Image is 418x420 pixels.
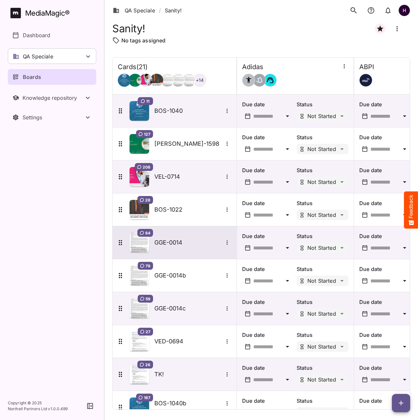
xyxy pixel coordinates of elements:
p: Not Started [307,179,336,185]
p: Not Started [307,113,336,119]
h5: BOS-1040 [154,107,223,115]
h5: TK! [154,370,223,378]
img: Asset Thumbnail [130,299,149,318]
p: Due date [359,100,411,108]
h5: [PERSON_NAME]-1598 [154,140,223,148]
span: / [159,7,161,14]
p: Due date [359,133,411,141]
a: Boards [8,69,96,85]
p: Due date [242,298,294,306]
h5: GGE-0014 [154,239,223,247]
p: Due date [242,199,294,207]
button: notifications [381,4,395,17]
button: More options for BOS-1040b [223,399,231,408]
span: 208 [143,164,150,170]
p: Not Started [307,146,336,152]
button: Feedback [404,191,418,229]
p: Status [297,199,348,207]
p: No tags assigned [121,37,165,44]
p: Not Started [307,245,336,250]
p: Status [297,364,348,372]
button: search [347,4,361,17]
button: More options for BOS-1022 [223,205,231,214]
h5: VED-0694 [154,337,223,345]
h5: GGE-0014b [154,272,223,279]
span: 79 [146,263,150,268]
a: MediaMagic® [10,8,96,18]
img: Asset Thumbnail [130,365,149,384]
p: Due date [359,265,411,273]
span: 167 [144,395,150,400]
p: Due date [359,397,411,405]
p: Not Started [307,278,336,283]
p: Status [297,100,348,108]
p: Dashboard [23,31,50,39]
button: More options for VEL-0714 [223,172,231,181]
div: H [398,5,410,16]
span: 27 [146,329,150,334]
p: Due date [242,397,294,405]
p: Northell Partners Ltd v 1.0.0.499 [8,406,68,412]
button: notifications [364,4,378,17]
div: MediaMagic ® [25,8,70,19]
img: Asset Thumbnail [130,332,149,351]
button: More options for GGE-0014b [223,271,231,280]
span: 127 [144,131,150,137]
p: Boards [23,73,41,81]
h5: BOS-1022 [154,206,223,214]
p: Due date [242,100,294,108]
div: Knowledge repository [23,95,84,101]
nav: Knowledge repository [8,90,96,106]
p: Status [297,265,348,273]
p: Status [297,397,348,405]
p: Due date [242,232,294,240]
p: Due date [359,331,411,339]
a: QA Speciale [113,7,155,14]
img: tag-outline.svg [112,37,120,44]
p: Status [297,331,348,339]
img: Asset Thumbnail [130,233,149,252]
img: Asset Thumbnail [130,101,149,121]
p: Due date [359,166,411,174]
button: More options for TK! [223,370,231,379]
h4: Cards ( 21 ) [118,63,147,71]
p: Not Started [307,311,336,316]
h5: BOS-1040b [154,399,223,407]
div: + 14 [193,74,206,87]
p: Not Started [307,212,336,217]
a: Dashboard [8,27,96,43]
p: Due date [242,166,294,174]
p: Not Started [307,377,336,382]
nav: Settings [8,110,96,125]
button: More options for BOS-1040 [223,107,231,115]
button: More options for GGE-0014c [223,304,231,313]
p: Status [297,232,348,240]
p: Due date [242,364,294,372]
p: Status [297,133,348,141]
button: More options for TED-1598 [223,140,231,148]
h4: ABPI [359,63,374,71]
p: Due date [359,298,411,306]
p: Due date [242,133,294,141]
button: Toggle Settings [8,110,96,125]
img: Asset Thumbnail [130,266,149,285]
h4: Adidas [242,63,263,71]
p: Due date [242,265,294,273]
span: 59 [146,296,150,301]
span: 26 [145,362,150,367]
button: Toggle Knowledge repository [8,90,96,106]
h5: VEL-0714 [154,173,223,181]
img: Asset Thumbnail [130,200,149,219]
button: More options for GGE-0014 [223,238,231,247]
div: Settings [23,114,84,121]
p: v 2 [154,408,161,415]
p: Not Started [307,344,336,349]
p: Due date [359,199,411,207]
button: More options for VED-0694 [223,337,231,346]
p: Due date [242,331,294,339]
img: Asset Thumbnail [130,167,149,187]
p: Copyright © 2025 [8,400,68,406]
p: Due date [359,232,411,240]
h1: Sanity! [112,22,145,35]
span: 11 [146,98,149,104]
